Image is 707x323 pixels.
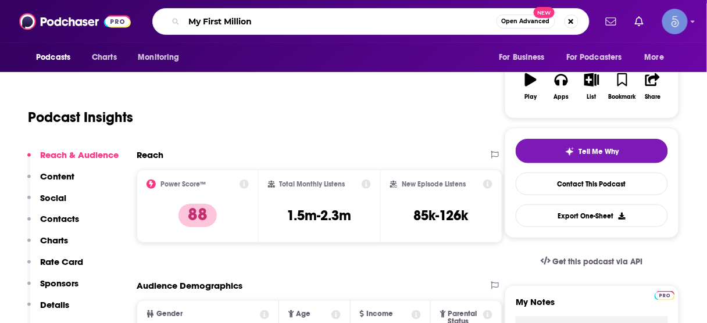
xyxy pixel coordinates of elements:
[27,235,68,256] button: Charts
[19,10,131,33] img: Podchaser - Follow, Share and Rate Podcasts
[554,94,569,101] div: Apps
[579,147,619,156] span: Tell Me Why
[138,49,179,66] span: Monitoring
[40,149,119,160] p: Reach & Audience
[655,289,675,300] a: Pro website
[402,180,466,188] h2: New Episode Listens
[662,9,688,34] img: User Profile
[587,94,597,101] div: List
[534,7,555,18] span: New
[27,256,83,278] button: Rate Card
[40,299,69,310] p: Details
[92,49,117,66] span: Charts
[662,9,688,34] button: Show profile menu
[516,139,668,163] button: tell me why sparkleTell Me Why
[497,15,555,28] button: Open AdvancedNew
[531,247,652,276] a: Get this podcast via API
[184,12,497,31] input: Search podcasts, credits, & more...
[662,9,688,34] span: Logged in as Spiral5-G1
[152,8,590,35] div: Search podcasts, credits, & more...
[630,12,648,31] a: Show notifications dropdown
[414,207,469,224] h3: 85k-126k
[40,256,83,267] p: Rate Card
[84,46,124,69] a: Charts
[137,280,242,291] h2: Audience Demographics
[27,213,79,235] button: Contacts
[27,192,66,214] button: Social
[40,278,78,289] p: Sponsors
[577,66,607,107] button: List
[130,46,194,69] button: open menu
[546,66,576,107] button: Apps
[40,235,68,246] p: Charts
[499,49,545,66] span: For Business
[638,66,668,107] button: Share
[516,296,668,317] label: My Notes
[40,192,66,203] p: Social
[27,299,69,321] button: Details
[28,46,85,69] button: open menu
[516,66,546,107] button: Play
[607,66,637,107] button: Bookmark
[160,180,206,188] h2: Power Score™
[645,94,660,101] div: Share
[645,49,665,66] span: More
[297,310,311,318] span: Age
[287,207,352,224] h3: 1.5m-2.3m
[137,149,163,160] h2: Reach
[559,46,639,69] button: open menu
[27,149,119,171] button: Reach & Audience
[28,109,133,126] h1: Podcast Insights
[637,46,679,69] button: open menu
[516,204,668,227] button: Export One-Sheet
[566,49,622,66] span: For Podcasters
[655,291,675,300] img: Podchaser Pro
[280,180,345,188] h2: Total Monthly Listens
[178,204,217,227] p: 88
[366,310,393,318] span: Income
[156,310,183,318] span: Gender
[553,257,643,267] span: Get this podcast via API
[40,213,79,224] p: Contacts
[27,278,78,299] button: Sponsors
[27,171,74,192] button: Content
[40,171,74,182] p: Content
[565,147,574,156] img: tell me why sparkle
[516,173,668,195] a: Contact This Podcast
[36,49,70,66] span: Podcasts
[525,94,537,101] div: Play
[609,94,636,101] div: Bookmark
[601,12,621,31] a: Show notifications dropdown
[502,19,550,24] span: Open Advanced
[491,46,559,69] button: open menu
